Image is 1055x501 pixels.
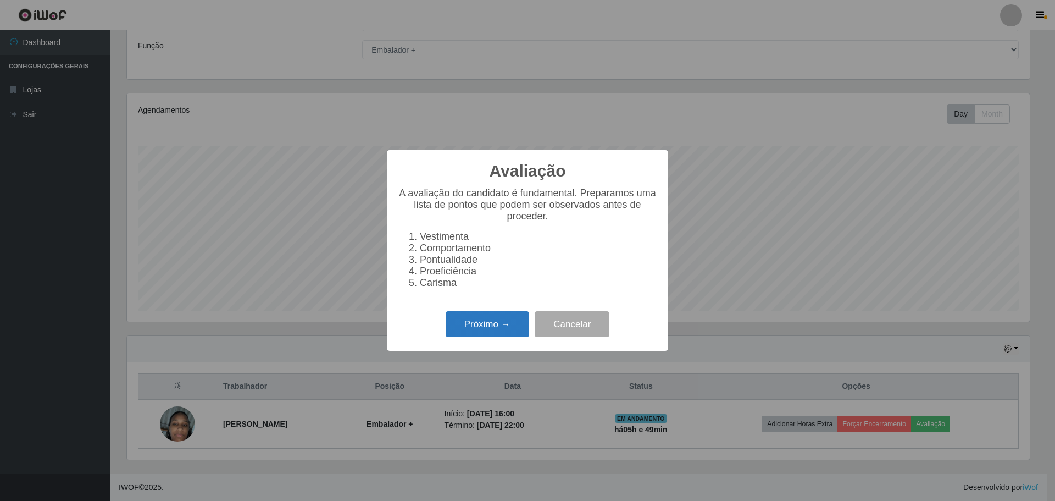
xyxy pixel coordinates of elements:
li: Pontualidade [420,254,657,266]
li: Proeficiência [420,266,657,277]
button: Próximo → [446,311,529,337]
li: Carisma [420,277,657,289]
li: Vestimenta [420,231,657,243]
h2: Avaliação [490,161,566,181]
button: Cancelar [535,311,609,337]
li: Comportamento [420,243,657,254]
p: A avaliação do candidato é fundamental. Preparamos uma lista de pontos que podem ser observados a... [398,188,657,222]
